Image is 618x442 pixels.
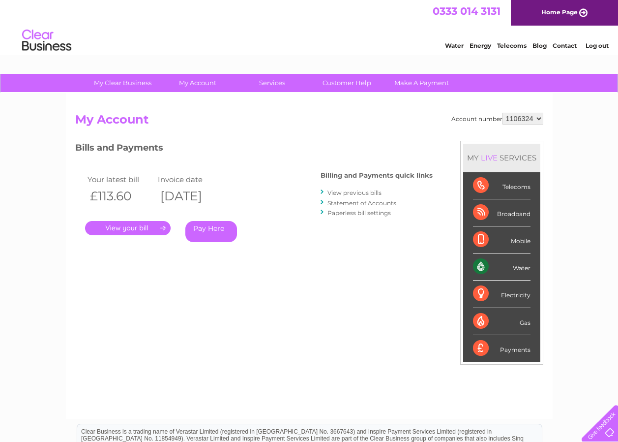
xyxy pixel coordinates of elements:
div: Clear Business is a trading name of Verastar Limited (registered in [GEOGRAPHIC_DATA] No. 3667643... [77,5,542,48]
h2: My Account [75,113,543,131]
td: Invoice date [155,173,226,186]
div: Payments [473,335,530,362]
a: My Account [157,74,238,92]
a: Log out [586,42,609,49]
div: Mobile [473,226,530,253]
a: Customer Help [306,74,387,92]
a: Telecoms [497,42,527,49]
a: Make A Payment [381,74,462,92]
img: logo.png [22,26,72,56]
a: Paperless bill settings [327,209,391,217]
a: Water [445,42,464,49]
div: Water [473,253,530,281]
a: View previous bills [327,189,382,196]
a: Pay Here [185,221,237,242]
a: Energy [470,42,491,49]
div: LIVE [479,153,500,162]
td: Your latest bill [85,173,156,186]
div: Telecoms [473,172,530,199]
div: Gas [473,308,530,335]
th: £113.60 [85,186,156,206]
a: My Clear Business [82,74,163,92]
a: Contact [553,42,577,49]
a: 0333 014 3131 [433,5,500,17]
a: . [85,221,171,235]
a: Statement of Accounts [327,199,396,207]
div: Account number [451,113,543,125]
div: Electricity [473,281,530,308]
div: Broadband [473,199,530,226]
a: Services [232,74,313,92]
div: MY SERVICES [463,144,540,172]
h4: Billing and Payments quick links [321,172,433,179]
th: [DATE] [155,186,226,206]
h3: Bills and Payments [75,141,433,158]
a: Blog [532,42,547,49]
